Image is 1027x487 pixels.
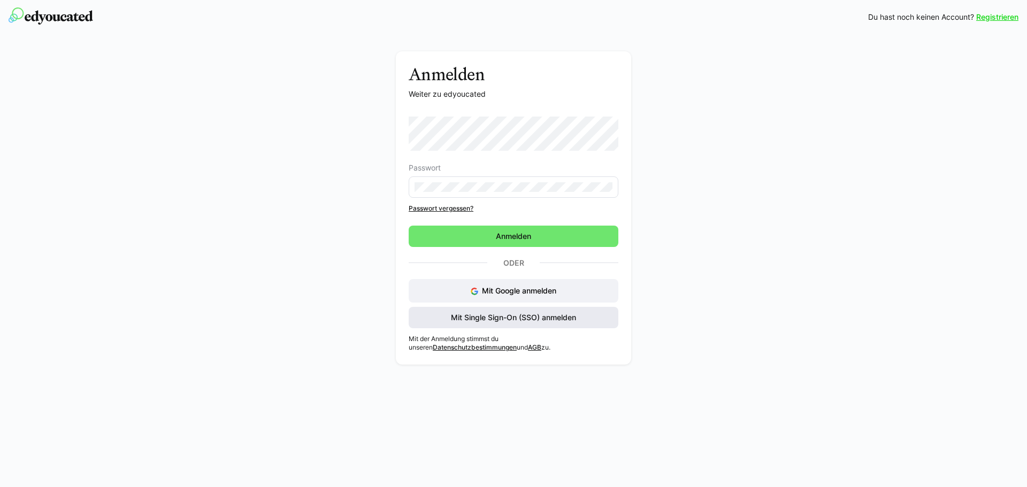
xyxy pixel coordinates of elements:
[449,312,578,323] span: Mit Single Sign-On (SSO) anmelden
[482,286,556,295] span: Mit Google anmelden
[409,307,618,328] button: Mit Single Sign-On (SSO) anmelden
[433,343,517,351] a: Datenschutzbestimmungen
[409,164,441,172] span: Passwort
[409,204,618,213] a: Passwort vergessen?
[409,64,618,84] h3: Anmelden
[409,226,618,247] button: Anmelden
[409,89,618,99] p: Weiter zu edyoucated
[494,231,533,242] span: Anmelden
[528,343,541,351] a: AGB
[409,279,618,303] button: Mit Google anmelden
[409,335,618,352] p: Mit der Anmeldung stimmst du unseren und zu.
[976,12,1018,22] a: Registrieren
[487,256,540,270] p: Oder
[9,7,93,25] img: edyoucated
[868,12,974,22] span: Du hast noch keinen Account?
